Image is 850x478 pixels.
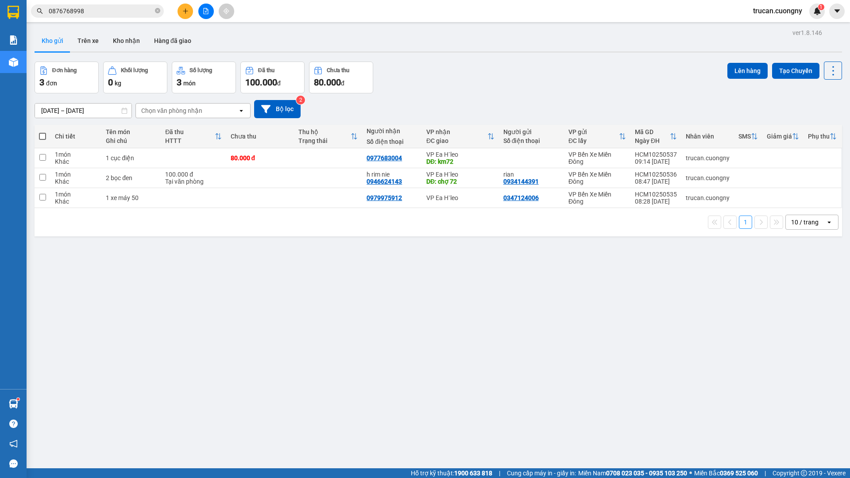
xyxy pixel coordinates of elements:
[367,127,417,135] div: Người nhận
[454,470,492,477] strong: 1900 633 818
[772,63,819,79] button: Tạo Chuyến
[635,137,670,144] div: Ngày ĐH
[219,4,234,19] button: aim
[298,128,351,135] div: Thu hộ
[767,133,792,140] div: Giảm giá
[165,128,214,135] div: Đã thu
[155,8,160,13] span: close-circle
[686,174,730,181] div: trucan.cuongny
[172,62,236,93] button: Số lượng3món
[813,7,821,15] img: icon-new-feature
[106,174,156,181] div: 2 bọc đen
[277,80,281,87] span: đ
[829,4,845,19] button: caret-down
[762,125,804,148] th: Toggle SortBy
[606,470,687,477] strong: 0708 023 035 - 0935 103 250
[367,178,402,185] div: 0946624143
[55,191,97,198] div: 1 món
[55,178,97,185] div: Khác
[8,8,57,39] div: VP Bến Xe Miền Đông
[9,35,18,45] img: solution-icon
[46,80,57,87] span: đơn
[727,63,768,79] button: Lên hàng
[720,470,758,477] strong: 0369 525 060
[8,8,21,18] span: Gửi:
[35,62,99,93] button: Đơn hàng3đơn
[106,137,156,144] div: Ghi chú
[635,178,677,185] div: 08:47 [DATE]
[564,125,630,148] th: Toggle SortBy
[635,171,677,178] div: HCM10250536
[808,133,830,140] div: Phụ thu
[9,420,18,428] span: question-circle
[115,80,121,87] span: kg
[254,100,301,118] button: Bộ lọc
[818,4,824,10] sup: 1
[147,30,198,51] button: Hàng đã giao
[106,154,156,162] div: 1 cục điện
[686,133,730,140] div: Nhân viên
[203,8,209,14] span: file-add
[568,151,626,165] div: VP Bến Xe Miền Đông
[9,439,18,448] span: notification
[568,128,619,135] div: VP gửi
[258,67,274,73] div: Đã thu
[568,191,626,205] div: VP Bến Xe Miền Đông
[121,67,148,73] div: Khối lượng
[635,198,677,205] div: 08:28 [DATE]
[694,468,758,478] span: Miền Bắc
[426,151,495,158] div: VP Ea H`leo
[738,133,751,140] div: SMS
[161,125,226,148] th: Toggle SortBy
[37,8,43,14] span: search
[422,125,499,148] th: Toggle SortBy
[155,7,160,15] span: close-circle
[314,77,341,88] span: 80.000
[55,198,97,205] div: Khác
[223,8,229,14] span: aim
[231,133,290,140] div: Chưa thu
[9,459,18,468] span: message
[165,137,214,144] div: HTTT
[17,398,19,401] sup: 1
[635,158,677,165] div: 09:14 [DATE]
[739,216,752,229] button: 1
[183,80,196,87] span: món
[341,80,344,87] span: đ
[426,128,487,135] div: VP nhận
[70,30,106,51] button: Trên xe
[106,194,156,201] div: 1 xe máy 50
[568,137,619,144] div: ĐC lấy
[165,171,221,178] div: 100.000 đ
[635,128,670,135] div: Mã GD
[63,8,85,18] span: Nhận:
[9,58,18,67] img: warehouse-icon
[108,77,113,88] span: 0
[411,468,492,478] span: Hỗ trợ kỹ thuật:
[309,62,373,93] button: Chưa thu80.000đ
[55,158,97,165] div: Khác
[62,62,126,74] div: 80.000
[182,8,189,14] span: plus
[792,28,822,38] div: ver 1.8.146
[765,468,766,478] span: |
[63,29,125,41] div: 0977683004
[8,6,19,19] img: logo-vxr
[503,137,560,144] div: Số điện thoại
[507,468,576,478] span: Cung cấp máy in - giấy in:
[63,46,76,55] span: DĐ:
[238,107,245,114] svg: open
[367,194,402,201] div: 0979975912
[635,191,677,198] div: HCM10250535
[76,41,110,57] span: km72
[568,171,626,185] div: VP Bến Xe Miền Đông
[55,151,97,158] div: 1 món
[198,4,214,19] button: file-add
[503,128,560,135] div: Người gửi
[39,77,44,88] span: 3
[801,470,807,476] span: copyright
[819,4,823,10] span: 1
[35,30,70,51] button: Kho gửi
[689,471,692,475] span: ⚪️
[62,64,74,73] span: CC :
